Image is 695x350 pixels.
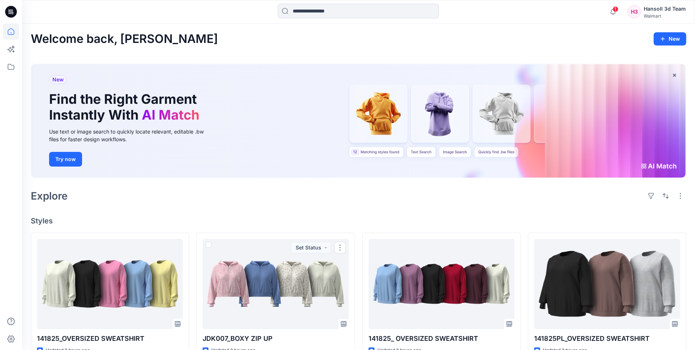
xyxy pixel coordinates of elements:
h4: Styles [31,216,686,225]
button: Try now [49,152,82,167]
a: 141825PL_OVERSIZED SWEATSHIRT [534,239,680,329]
p: 141825_OVERSIZED SWEATSHIRT [37,333,183,344]
p: 141825_ OVERSIZED SWEATSHIRT [369,333,514,344]
a: 141825_OVERSIZED SWEATSHIRT [37,239,183,329]
div: Walmart [644,13,686,19]
h2: Welcome back, [PERSON_NAME] [31,32,218,46]
span: AI Match [142,107,199,123]
p: JDK007_BOXY ZIP UP [203,333,348,344]
button: New [654,32,686,45]
span: 1 [613,6,618,12]
div: H3 [628,5,641,18]
span: New [52,75,64,84]
div: Hansoll 3d Team [644,4,686,13]
a: 141825_ OVERSIZED SWEATSHIRT [369,239,514,329]
h1: Find the Right Garment Instantly With [49,91,203,123]
p: 141825PL_OVERSIZED SWEATSHIRT [534,333,680,344]
div: Use text or image search to quickly locate relevant, editable .bw files for faster design workflows. [49,128,214,143]
h2: Explore [31,190,68,202]
a: JDK007_BOXY ZIP UP [203,239,348,329]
